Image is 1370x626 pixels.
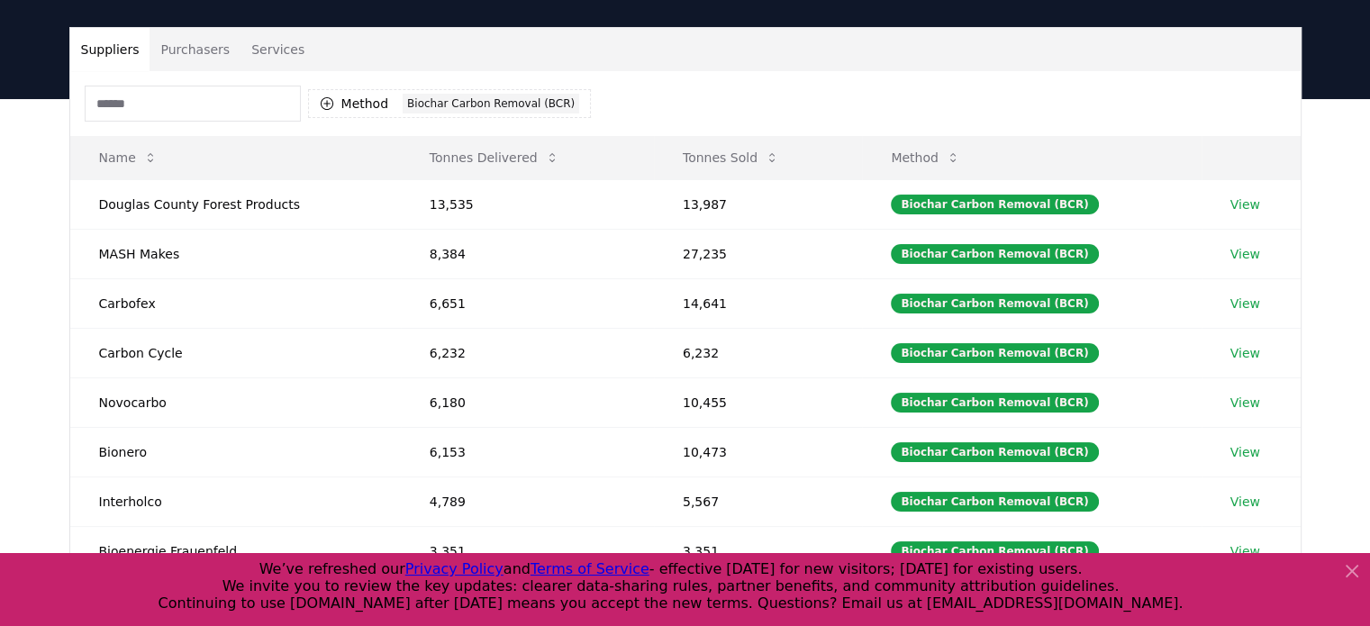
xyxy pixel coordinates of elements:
[401,476,654,526] td: 4,789
[654,229,862,278] td: 27,235
[1230,493,1260,511] a: View
[1230,295,1260,313] a: View
[891,393,1098,413] div: Biochar Carbon Removal (BCR)
[891,294,1098,313] div: Biochar Carbon Removal (BCR)
[415,140,574,176] button: Tonnes Delivered
[401,377,654,427] td: 6,180
[668,140,794,176] button: Tonnes Sold
[240,28,315,71] button: Services
[70,328,401,377] td: Carbon Cycle
[891,541,1098,561] div: Biochar Carbon Removal (BCR)
[70,476,401,526] td: Interholco
[891,492,1098,512] div: Biochar Carbon Removal (BCR)
[1230,344,1260,362] a: View
[70,278,401,328] td: Carbofex
[1230,394,1260,412] a: View
[85,140,172,176] button: Name
[401,427,654,476] td: 6,153
[1230,443,1260,461] a: View
[891,343,1098,363] div: Biochar Carbon Removal (BCR)
[654,179,862,229] td: 13,987
[401,328,654,377] td: 6,232
[654,427,862,476] td: 10,473
[70,377,401,427] td: Novocarbo
[891,195,1098,214] div: Biochar Carbon Removal (BCR)
[403,94,579,113] div: Biochar Carbon Removal (BCR)
[401,278,654,328] td: 6,651
[401,179,654,229] td: 13,535
[876,140,975,176] button: Method
[70,526,401,576] td: Bioenergie Frauenfeld
[401,229,654,278] td: 8,384
[1230,245,1260,263] a: View
[150,28,240,71] button: Purchasers
[308,89,592,118] button: MethodBiochar Carbon Removal (BCR)
[891,244,1098,264] div: Biochar Carbon Removal (BCR)
[654,526,862,576] td: 3,351
[654,377,862,427] td: 10,455
[70,229,401,278] td: MASH Makes
[401,526,654,576] td: 3,351
[1230,542,1260,560] a: View
[70,179,401,229] td: Douglas County Forest Products
[70,427,401,476] td: Bionero
[654,476,862,526] td: 5,567
[891,442,1098,462] div: Biochar Carbon Removal (BCR)
[654,328,862,377] td: 6,232
[654,278,862,328] td: 14,641
[70,28,150,71] button: Suppliers
[1230,195,1260,213] a: View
